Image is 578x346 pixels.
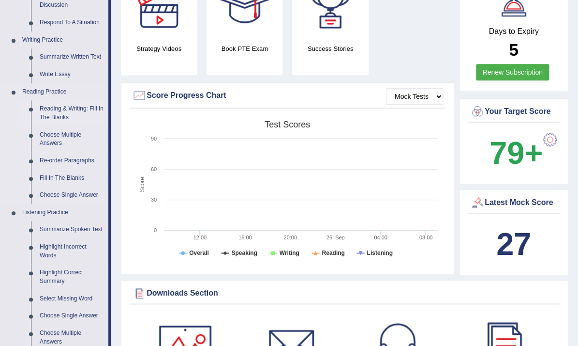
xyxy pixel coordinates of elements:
[238,235,252,240] text: 16:00
[18,83,108,101] a: Reading Practice
[35,14,108,31] a: Respond To A Situation
[35,152,108,170] a: Re-order Paragraphs
[35,264,108,290] a: Highlight Correct Summary
[496,226,531,262] b: 27
[322,250,344,256] tspan: Reading
[280,250,299,256] tspan: Writing
[18,31,108,49] a: Writing Practice
[470,104,557,119] div: Your Target Score
[35,187,108,204] a: Choose Single Answer
[470,27,557,36] h4: Days to Expiry
[367,250,392,256] tspan: Listening
[151,197,157,203] text: 30
[139,177,146,192] tspan: Score
[18,204,108,221] a: Listening Practice
[231,250,257,256] tspan: Speaking
[154,227,157,233] text: 0
[151,136,157,142] text: 90
[35,48,108,66] a: Summarize Written Text
[132,88,443,103] div: Score Progress Chart
[509,40,518,59] b: 5
[35,290,108,308] a: Select Missing Word
[189,250,209,256] tspan: Overall
[35,100,108,126] a: Reading & Writing: Fill In The Blanks
[374,235,387,240] text: 04:00
[121,44,197,54] h4: Strategy Videos
[35,66,108,83] a: Write Essay
[476,64,549,80] a: Renew Subscription
[35,126,108,152] a: Choose Multiple Answers
[207,44,282,54] h4: Book PTE Exam
[35,221,108,238] a: Summarize Spoken Text
[193,235,207,240] text: 12:00
[132,286,557,300] div: Downloads Section
[283,235,297,240] text: 20:00
[35,170,108,187] a: Fill In The Blanks
[489,135,543,171] b: 79+
[35,238,108,264] a: Highlight Incorrect Words
[151,166,157,172] text: 60
[265,120,310,129] tspan: Test scores
[419,235,433,240] text: 08:00
[35,307,108,325] a: Choose Single Answer
[326,235,345,240] tspan: 26. Sep
[292,44,368,54] h4: Success Stories
[470,195,557,210] div: Latest Mock Score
